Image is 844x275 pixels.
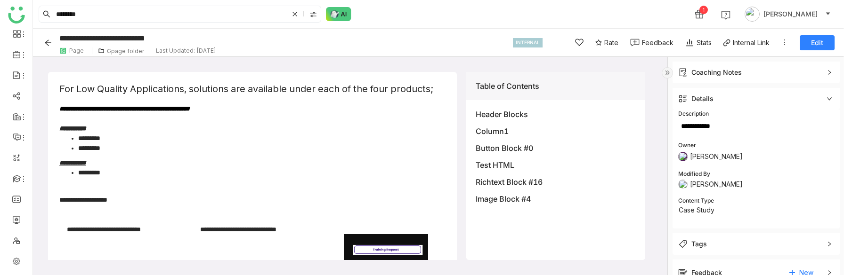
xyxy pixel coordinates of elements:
div: Content Type [678,196,834,205]
div: Page [69,47,84,54]
img: ask-buddy-normal.svg [326,7,351,21]
span: Rate [604,38,618,47]
div: Tags [691,239,707,249]
div: Coaching Notes [691,67,742,78]
div: Column1 [476,126,636,136]
div: Internal Link [733,39,770,47]
div: Owner [678,141,834,150]
div: Header Blocks [476,110,636,119]
div: Button Block #0 [476,143,636,153]
div: Modified By [678,170,834,179]
div: Description [678,110,834,118]
div: Tags [673,233,840,255]
div: Feedback [642,38,674,47]
img: search-type.svg [309,11,317,18]
img: feedback-1.svg [630,39,640,47]
span: [PERSON_NAME] [763,9,818,19]
div: Test HTML [476,160,636,170]
div: Details [673,88,840,110]
div: Richtext Block #16 [476,177,636,187]
div: Gpage folder [107,47,144,55]
img: 645090ea6b2d153120ef2a28 [678,152,688,161]
img: paper.svg [59,47,67,55]
div: Coaching Notes [673,62,840,83]
button: [PERSON_NAME] [743,7,833,22]
img: folder.svg [98,47,105,54]
div: INTERNAL [513,38,543,47]
img: stats.svg [685,38,694,47]
div: [PERSON_NAME] [678,180,834,189]
img: 680094239e6605667431ee37 [343,234,429,265]
button: Back [42,35,57,50]
div: Table of Contents [466,72,645,100]
img: avatar [745,7,760,22]
img: 645090ea6b2d153120ef2a28 [678,180,688,189]
div: Details [691,94,714,104]
img: help.svg [721,10,730,20]
div: Stats [685,38,712,47]
span: Edit [811,38,823,47]
div: Last Updated: [DATE] [156,47,216,54]
div: Image Block #4 [476,194,636,204]
div: 1 [699,6,708,14]
img: logo [8,7,25,24]
button: Edit [800,35,835,50]
span: [PERSON_NAME] [690,152,743,160]
div: For Low Quality Applications, solutions are available under each of the four products; [59,83,446,94]
nz-select-item: Case Study [679,203,781,217]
